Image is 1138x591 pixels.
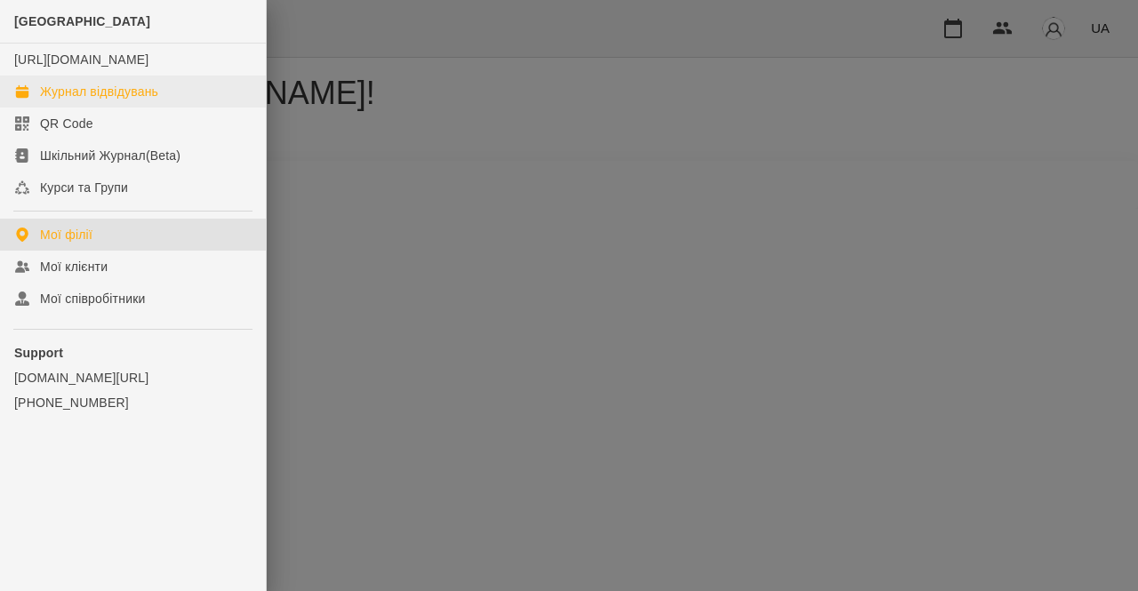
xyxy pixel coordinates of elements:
[40,226,92,244] div: Мої філії
[14,14,150,28] span: [GEOGRAPHIC_DATA]
[40,115,93,132] div: QR Code
[14,344,252,362] p: Support
[40,179,128,196] div: Курси та Групи
[40,83,158,100] div: Журнал відвідувань
[14,52,148,67] a: [URL][DOMAIN_NAME]
[40,290,146,307] div: Мої співробітники
[14,369,252,387] a: [DOMAIN_NAME][URL]
[14,394,252,411] a: [PHONE_NUMBER]
[40,258,108,276] div: Мої клієнти
[40,147,180,164] div: Шкільний Журнал(Beta)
